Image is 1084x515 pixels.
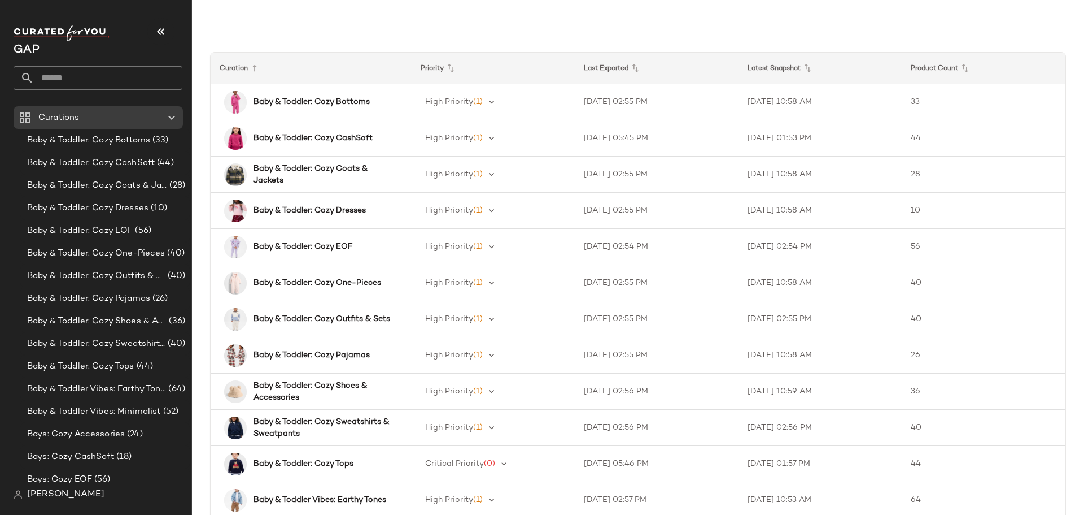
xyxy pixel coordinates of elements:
td: [DATE] 02:54 PM [575,229,738,265]
td: 36 [902,374,1065,410]
td: [DATE] 02:56 PM [575,410,738,446]
td: [DATE] 02:55 PM [575,337,738,374]
td: [DATE] 05:45 PM [575,120,738,157]
span: High Priority [425,423,473,432]
span: Baby & Toddler: Cozy Outfits & Sets [27,270,165,283]
b: Baby & Toddler: Cozy Coats & Jackets [253,163,391,187]
span: High Priority [425,279,473,287]
b: Baby & Toddler: Cozy One-Pieces [253,277,381,289]
img: cn60617030.jpg [224,308,247,331]
td: [DATE] 05:46 PM [575,446,738,482]
span: (1) [473,243,483,251]
span: (1) [473,279,483,287]
td: [DATE] 02:54 PM [738,229,902,265]
span: (18) [114,451,132,464]
img: cn60669064.jpg [224,344,247,367]
td: 44 [902,446,1065,482]
span: (56) [133,224,151,237]
span: (64) [166,383,185,396]
span: High Priority [425,170,473,179]
span: (1) [473,351,483,360]
span: Baby & Toddler: Cozy Bottoms [27,134,150,147]
td: 28 [902,157,1065,193]
span: Current Company Name [14,44,40,56]
span: Baby & Toddler: Cozy Pajamas [27,292,150,305]
td: [DATE] 10:58 AM [738,157,902,193]
img: cn60127558.jpg [224,272,247,295]
span: (33) [150,134,169,147]
td: [DATE] 02:56 PM [575,374,738,410]
span: (28) [167,179,185,192]
img: cn59924334.jpg [224,489,247,512]
span: (1) [473,170,483,179]
td: 26 [902,337,1065,374]
img: cn60331806.jpg [224,200,247,222]
span: Baby & Toddler: Cozy EOF [27,224,133,237]
span: (36) [167,315,185,328]
img: cn60237670.jpg [224,91,247,114]
span: Baby & Toddler Vibes: Earthy Tones [27,383,166,396]
span: High Priority [425,315,473,323]
td: [DATE] 02:55 PM [575,157,738,193]
span: High Priority [425,98,473,106]
span: (1) [473,315,483,323]
span: (0) [484,460,495,468]
th: Product Count [902,53,1065,84]
b: Baby & Toddler: Cozy Shoes & Accessories [253,380,391,404]
span: Baby & Toddler: Cozy Sweatshirts & Sweatpants [27,337,165,350]
span: Baby & Toddler Vibes: Minimalist [27,405,161,418]
th: Curation [211,53,412,84]
td: [DATE] 10:58 AM [738,337,902,374]
b: Baby & Toddler: Cozy Dresses [253,205,366,217]
span: (24) [125,428,143,441]
td: 44 [902,120,1065,157]
span: (52) [161,405,179,418]
td: 40 [902,301,1065,337]
b: Baby & Toddler: Cozy CashSoft [253,132,373,144]
span: (10) [148,202,168,215]
td: [DATE] 10:58 AM [738,193,902,229]
img: cn60219595.jpg [224,380,247,403]
span: Baby & Toddler: Cozy Tops [27,360,134,373]
span: High Priority [425,206,473,215]
td: [DATE] 01:57 PM [738,446,902,482]
td: [DATE] 02:55 PM [575,301,738,337]
span: (1) [473,423,483,432]
span: Critical Priority [425,460,484,468]
img: cn59913013.jpg [224,417,247,439]
span: [PERSON_NAME] [27,488,104,501]
span: High Priority [425,496,473,504]
b: Baby & Toddler: Cozy Pajamas [253,349,370,361]
b: Baby & Toddler: Cozy Outfits & Sets [253,313,390,325]
span: (40) [165,247,185,260]
span: (56) [92,473,111,486]
td: 56 [902,229,1065,265]
span: (40) [165,270,185,283]
b: Baby & Toddler Vibes: Earthy Tones [253,494,386,506]
b: Baby & Toddler: Cozy Bottoms [253,96,370,108]
img: cn59894304.jpg [224,163,247,186]
span: Baby & Toddler: Cozy Coats & Jackets [27,179,167,192]
span: (1) [473,98,483,106]
td: [DATE] 10:58 AM [738,84,902,120]
img: svg%3e [14,490,23,499]
span: Baby & Toddler: Cozy One-Pieces [27,247,165,260]
span: Baby & Toddler: Cozy Dresses [27,202,148,215]
span: High Priority [425,387,473,396]
td: [DATE] 02:55 PM [575,265,738,301]
th: Latest Snapshot [738,53,902,84]
span: Curations [38,111,79,124]
span: (1) [473,387,483,396]
td: [DATE] 02:55 PM [738,301,902,337]
span: (26) [150,292,168,305]
td: 33 [902,84,1065,120]
span: High Priority [425,243,473,251]
td: [DATE] 01:53 PM [738,120,902,157]
td: [DATE] 10:58 AM [738,265,902,301]
span: Baby & Toddler: Cozy Shoes & Accessories [27,315,167,328]
td: [DATE] 02:55 PM [575,193,738,229]
span: Baby & Toddler: Cozy CashSoft [27,157,155,170]
span: (40) [165,337,185,350]
td: [DATE] 10:59 AM [738,374,902,410]
td: 40 [902,265,1065,301]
